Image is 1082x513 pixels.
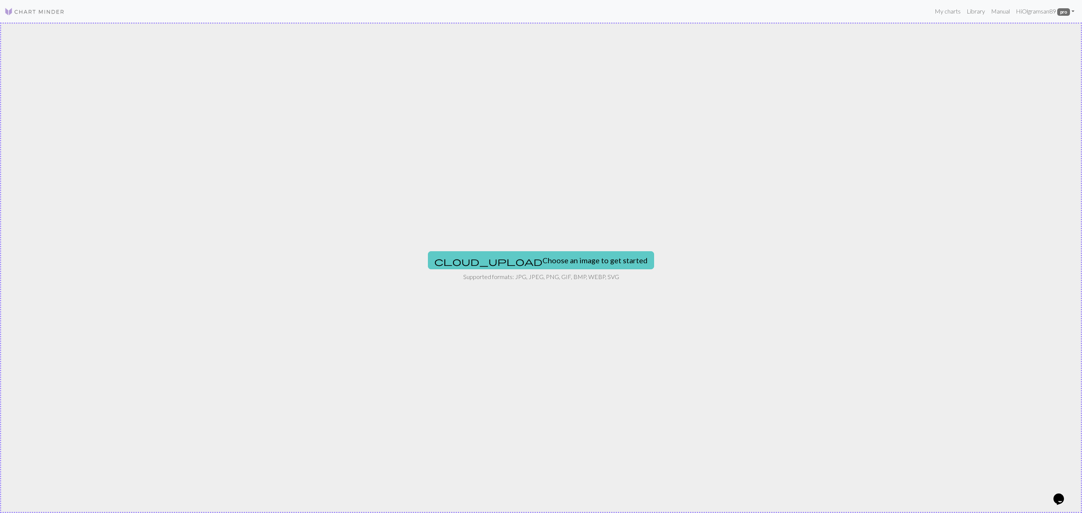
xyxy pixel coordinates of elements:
[1057,8,1070,16] span: pro
[932,4,964,19] a: My charts
[988,4,1013,19] a: Manual
[428,251,654,269] button: Choose an image to get started
[1013,4,1077,19] a: HiOlgramsan89 pro
[463,272,619,281] p: Supported formats: JPG, JPEG, PNG, GIF, BMP, WEBP, SVG
[5,7,65,16] img: Logo
[1050,483,1074,505] iframe: chat widget
[964,4,988,19] a: Library
[434,256,543,267] span: cloud_upload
